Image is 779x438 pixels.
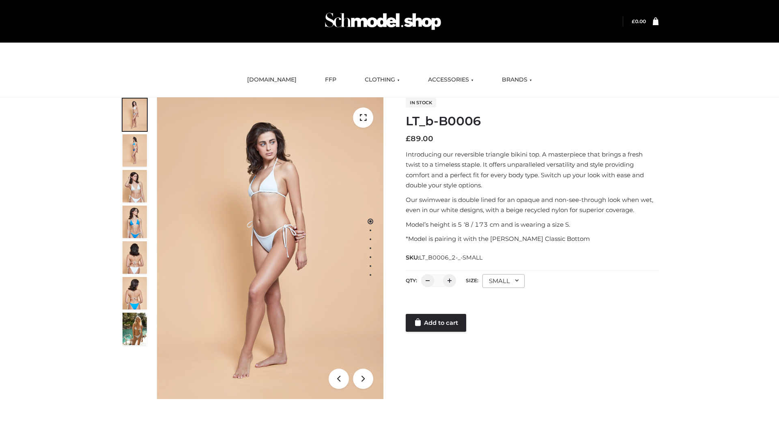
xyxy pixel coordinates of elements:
[406,253,483,262] span: SKU:
[241,71,303,89] a: [DOMAIN_NAME]
[123,313,147,345] img: Arieltop_CloudNine_AzureSky2.jpg
[406,134,411,143] span: £
[322,5,444,37] img: Schmodel Admin 964
[406,195,658,215] p: Our swimwear is double lined for an opaque and non-see-through look when wet, even in our white d...
[406,219,658,230] p: Model’s height is 5 ‘8 / 173 cm and is wearing a size S.
[632,18,646,24] a: £0.00
[123,99,147,131] img: ArielClassicBikiniTop_CloudNine_AzureSky_OW114ECO_1-scaled.jpg
[319,71,342,89] a: FFP
[406,114,658,129] h1: LT_b-B0006
[482,274,525,288] div: SMALL
[496,71,538,89] a: BRANDS
[123,206,147,238] img: ArielClassicBikiniTop_CloudNine_AzureSky_OW114ECO_4-scaled.jpg
[123,134,147,167] img: ArielClassicBikiniTop_CloudNine_AzureSky_OW114ECO_2-scaled.jpg
[123,277,147,309] img: ArielClassicBikiniTop_CloudNine_AzureSky_OW114ECO_8-scaled.jpg
[406,277,417,283] label: QTY:
[406,134,433,143] bdi: 89.00
[359,71,406,89] a: CLOTHING
[123,241,147,274] img: ArielClassicBikiniTop_CloudNine_AzureSky_OW114ECO_7-scaled.jpg
[422,71,480,89] a: ACCESSORIES
[406,98,436,107] span: In stock
[466,277,478,283] label: Size:
[632,18,646,24] bdi: 0.00
[123,170,147,202] img: ArielClassicBikiniTop_CloudNine_AzureSky_OW114ECO_3-scaled.jpg
[406,314,466,332] a: Add to cart
[157,97,383,399] img: ArielClassicBikiniTop_CloudNine_AzureSky_OW114ECO_1
[406,234,658,244] p: *Model is pairing it with the [PERSON_NAME] Classic Bottom
[632,18,635,24] span: £
[406,149,658,191] p: Introducing our reversible triangle bikini top. A masterpiece that brings a fresh twist to a time...
[419,254,482,261] span: LT_B0006_2-_-SMALL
